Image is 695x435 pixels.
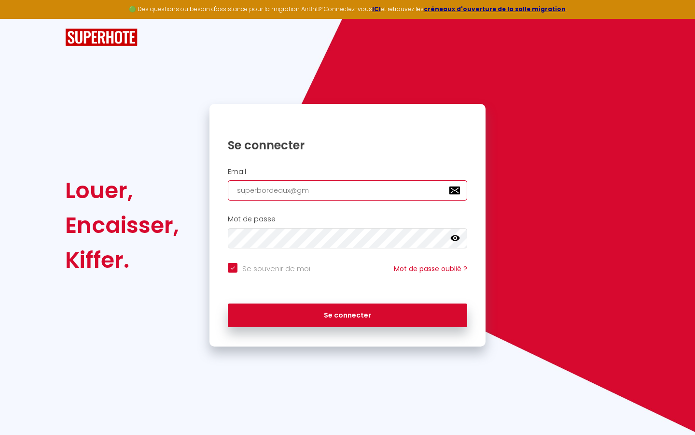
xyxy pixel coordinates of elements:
[65,243,179,277] div: Kiffer.
[8,4,37,33] button: Ouvrir le widget de chat LiveChat
[228,180,467,201] input: Ton Email
[65,173,179,208] div: Louer,
[228,304,467,328] button: Se connecter
[228,168,467,176] h2: Email
[372,5,381,13] a: ICI
[65,208,179,243] div: Encaisser,
[65,29,138,46] img: SuperHote logo
[424,5,566,13] a: créneaux d'ouverture de la salle migration
[228,138,467,153] h1: Se connecter
[228,215,467,223] h2: Mot de passe
[394,264,467,274] a: Mot de passe oublié ?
